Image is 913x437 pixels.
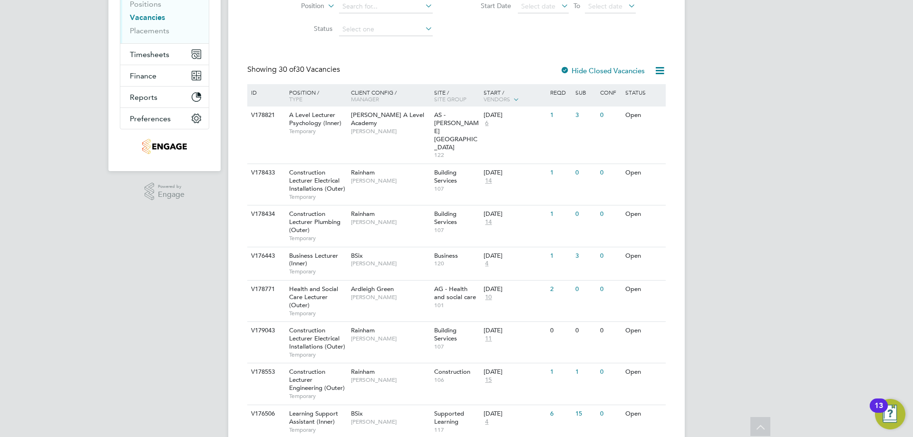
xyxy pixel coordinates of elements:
span: 120 [434,260,479,267]
span: Type [289,95,302,103]
div: 0 [598,205,622,223]
span: Powered by [158,183,185,191]
div: Status [623,84,664,100]
span: Rainham [351,210,375,218]
span: 106 [434,376,479,384]
span: Temporary [289,127,346,135]
div: [DATE] [484,410,545,418]
div: 0 [598,281,622,298]
div: 6 [548,405,573,423]
span: 30 Vacancies [279,65,340,74]
span: [PERSON_NAME] [351,376,429,384]
span: [PERSON_NAME] [351,177,429,185]
span: 11 [484,335,493,343]
span: Rainham [351,168,375,176]
div: V178434 [249,205,282,223]
span: [PERSON_NAME] [351,260,429,267]
span: 101 [434,301,479,309]
span: Finance [130,71,156,80]
div: 0 [598,247,622,265]
span: Rainham [351,368,375,376]
a: Powered byEngage [145,183,185,201]
span: 6 [484,119,490,127]
div: Site / [432,84,482,107]
div: Open [623,405,664,423]
div: 0 [573,164,598,182]
div: Client Config / [349,84,432,107]
span: [PERSON_NAME] [351,418,429,426]
span: Temporary [289,193,346,201]
div: [DATE] [484,252,545,260]
span: 10 [484,293,493,301]
div: V179043 [249,322,282,340]
div: V178821 [249,107,282,124]
span: 117 [434,426,479,434]
div: Sub [573,84,598,100]
button: Open Resource Center, 13 new notifications [875,399,905,429]
a: Vacancies [130,13,165,22]
div: V176443 [249,247,282,265]
span: A Level Lecturer Psychology (Inner) [289,111,341,127]
span: BSix [351,252,363,260]
span: [PERSON_NAME] [351,218,429,226]
span: Temporary [289,392,346,400]
label: Position [270,1,324,11]
span: Temporary [289,234,346,242]
span: Construction Lecturer Electrical Installations (Outer) [289,326,345,350]
div: ID [249,84,282,100]
span: Learning Support Assistant (Inner) [289,409,338,426]
div: Reqd [548,84,573,100]
span: 107 [434,343,479,350]
span: Temporary [289,426,346,434]
div: Open [623,107,664,124]
span: Ardleigh Green [351,285,394,293]
div: 2 [548,281,573,298]
span: 15 [484,376,493,384]
div: Open [623,322,664,340]
div: Showing [247,65,342,75]
div: Open [623,164,664,182]
span: Temporary [289,351,346,359]
span: AG - Health and social care [434,285,476,301]
div: 1 [573,363,598,381]
span: Reports [130,93,157,102]
div: 0 [573,322,598,340]
span: Select date [521,2,555,10]
a: Go to home page [120,139,209,154]
div: Position / [282,84,349,107]
div: Conf [598,84,622,100]
span: Business [434,252,458,260]
span: Construction Lecturer Plumbing (Outer) [289,210,340,234]
span: [PERSON_NAME] [351,335,429,342]
div: [DATE] [484,327,545,335]
span: 122 [434,151,479,159]
div: 1 [548,205,573,223]
span: Construction [434,368,470,376]
img: jambo-logo-retina.png [142,139,186,154]
div: 0 [598,363,622,381]
span: 14 [484,177,493,185]
div: [DATE] [484,285,545,293]
span: Building Services [434,326,457,342]
div: 3 [573,107,598,124]
div: 0 [548,322,573,340]
div: V178771 [249,281,282,298]
div: 0 [598,405,622,423]
div: [DATE] [484,210,545,218]
span: 4 [484,418,490,426]
div: 0 [573,281,598,298]
input: Select one [339,23,433,36]
div: Open [623,247,664,265]
div: 1 [548,164,573,182]
span: Construction Lecturer Electrical Installations (Outer) [289,168,345,193]
span: Construction Lecturer Engineering (Outer) [289,368,345,392]
span: Supported Learning [434,409,464,426]
div: 1 [548,363,573,381]
span: Vendors [484,95,510,103]
div: Open [623,363,664,381]
span: Site Group [434,95,466,103]
span: 14 [484,218,493,226]
label: Status [278,24,332,33]
div: [DATE] [484,368,545,376]
span: Building Services [434,168,457,185]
